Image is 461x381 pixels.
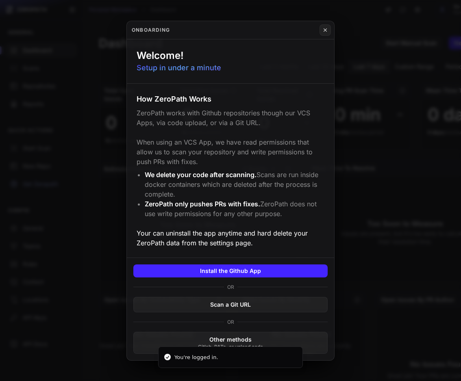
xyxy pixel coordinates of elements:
[174,353,218,362] div: You're logged in.
[145,199,324,219] li: ZeroPath does not use write permissions for any other purpose.
[227,284,234,290] p: OR
[137,93,211,105] h3: How ZeroPath Works
[132,27,170,33] h4: Onboarding
[137,108,324,167] p: ZeroPath works with Github repositories though our VCS Apps, via code upload, or via a Git URL. W...
[137,228,324,248] p: Your can uninstall the app anytime and hard delete your ZeroPath data from the settings page.
[145,171,257,179] span: We delete your code after scanning.
[133,264,328,277] button: Install the Github App
[227,319,234,325] p: OR
[133,332,328,354] button: Other methodsGitlab, PATs, or upload code
[137,62,221,74] p: Setup in under a minute
[145,200,260,208] span: ZeroPath only pushes PRs with fixes.
[145,170,324,199] li: Scans are run inside docker containers which are deleted after the process is complete.
[133,297,328,312] button: Scan a Git URL
[137,49,184,62] h1: Welcome!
